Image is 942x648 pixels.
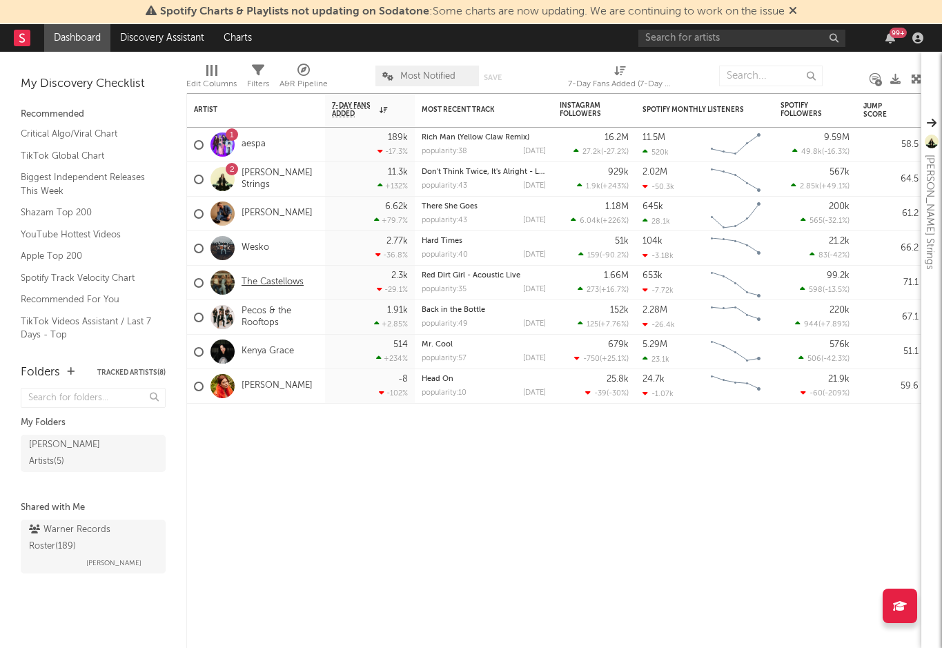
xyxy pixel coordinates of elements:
[642,340,667,349] div: 5.29M
[821,183,847,190] span: +49.1 %
[21,227,152,242] a: YouTube Hottest Videos
[594,390,607,397] span: -39
[642,182,674,191] div: -50.3k
[160,6,785,17] span: : Some charts are now updating. We are continuing to work on the issue
[422,237,546,245] div: Hard Times
[379,389,408,397] div: -102 %
[580,217,600,225] span: 6.04k
[422,134,529,141] a: Rich Man (Yellow Claw Remix)
[798,354,850,363] div: ( )
[388,168,408,177] div: 11.3k
[795,320,850,328] div: ( )
[400,72,455,81] span: Most Notified
[642,168,667,177] div: 2.02M
[642,375,665,384] div: 24.7k
[609,390,627,397] span: -30 %
[705,300,767,335] svg: Chart title
[21,364,60,381] div: Folders
[705,266,767,300] svg: Chart title
[29,522,154,555] div: Warner Records Roster ( 189 )
[523,389,546,397] div: [DATE]
[582,148,601,156] span: 27.2k
[523,355,546,362] div: [DATE]
[21,205,152,220] a: Shazam Top 200
[388,133,408,142] div: 189k
[863,240,919,257] div: 66.2
[608,168,629,177] div: 929k
[186,76,237,92] div: Edit Columns
[422,106,525,114] div: Most Recent Track
[568,59,671,99] div: 7-Day Fans Added (7-Day Fans Added)
[21,126,152,141] a: Critical Algo/Viral Chart
[603,148,627,156] span: -27.2 %
[377,147,408,156] div: -17.3 %
[422,389,467,397] div: popularity: 10
[422,237,462,245] a: Hard Times
[809,286,823,294] span: 598
[885,32,895,43] button: 99+
[830,340,850,349] div: 576k
[422,355,467,362] div: popularity: 57
[608,340,629,349] div: 679k
[186,59,237,99] div: Edit Columns
[587,321,598,328] span: 125
[422,203,546,210] div: There She Goes
[422,203,478,210] a: There She Goes
[21,388,166,408] input: Search for folders...
[21,435,166,472] a: [PERSON_NAME] Artists(5)
[374,320,408,328] div: +2.85 %
[791,181,850,190] div: ( )
[422,148,467,155] div: popularity: 38
[385,202,408,211] div: 6.62k
[242,306,318,329] a: Pecos & the Rooftops
[642,237,663,246] div: 104k
[376,354,408,363] div: +234 %
[829,237,850,246] div: 21.2k
[422,272,520,279] a: Red Dirt Girl - Acoustic Live
[242,380,313,392] a: [PERSON_NAME]
[705,369,767,404] svg: Chart title
[824,148,847,156] span: -16.3 %
[615,237,629,246] div: 51k
[523,286,546,293] div: [DATE]
[827,271,850,280] div: 99.2k
[602,355,627,363] span: +25.1 %
[824,133,850,142] div: 9.59M
[387,306,408,315] div: 1.91k
[21,248,152,264] a: Apple Top 200
[642,355,669,364] div: 23.1k
[602,217,627,225] span: +226 %
[21,76,166,92] div: My Discovery Checklist
[523,182,546,190] div: [DATE]
[800,183,819,190] span: 2.85k
[422,341,453,348] a: Mr. Cool
[422,217,467,224] div: popularity: 43
[781,101,829,118] div: Spotify Followers
[830,168,850,177] div: 567k
[377,285,408,294] div: -29.1 %
[393,340,408,349] div: 514
[578,285,629,294] div: ( )
[242,277,304,288] a: The Castellows
[809,390,823,397] span: -60
[801,216,850,225] div: ( )
[705,162,767,197] svg: Chart title
[523,320,546,328] div: [DATE]
[601,286,627,294] span: +16.7 %
[21,148,152,164] a: TikTok Global Chart
[818,252,827,259] span: 83
[86,555,141,571] span: [PERSON_NAME]
[586,183,600,190] span: 1.9k
[642,217,670,226] div: 28.1k
[422,320,468,328] div: popularity: 49
[828,375,850,384] div: 21.9k
[642,106,746,114] div: Spotify Monthly Listeners
[21,271,152,286] a: Spotify Track Velocity Chart
[587,286,599,294] span: 273
[242,208,313,219] a: [PERSON_NAME]
[44,24,110,52] a: Dashboard
[823,355,847,363] span: -42.3 %
[574,354,629,363] div: ( )
[247,59,269,99] div: Filters
[422,286,467,293] div: popularity: 35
